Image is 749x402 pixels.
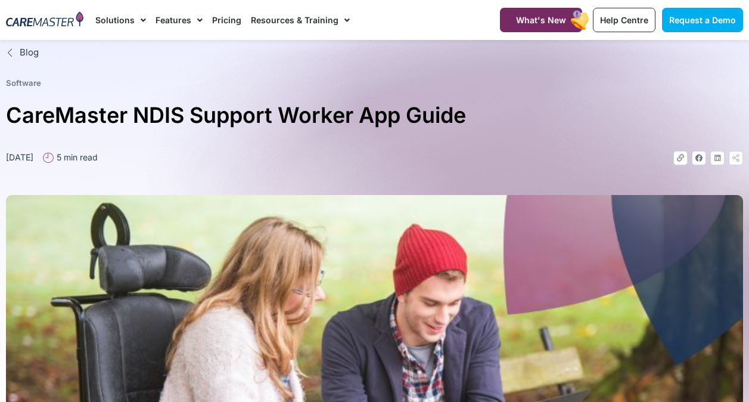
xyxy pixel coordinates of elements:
[669,15,736,25] span: Request a Demo
[6,46,743,60] a: Blog
[6,11,83,29] img: CareMaster Logo
[17,46,39,60] span: Blog
[6,152,33,162] time: [DATE]
[516,15,566,25] span: What's New
[6,78,41,88] a: Software
[600,15,648,25] span: Help Centre
[593,8,655,32] a: Help Centre
[500,8,582,32] a: What's New
[54,151,98,163] span: 5 min read
[662,8,743,32] a: Request a Demo
[6,98,743,133] h1: CareMaster NDIS Support Worker App Guide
